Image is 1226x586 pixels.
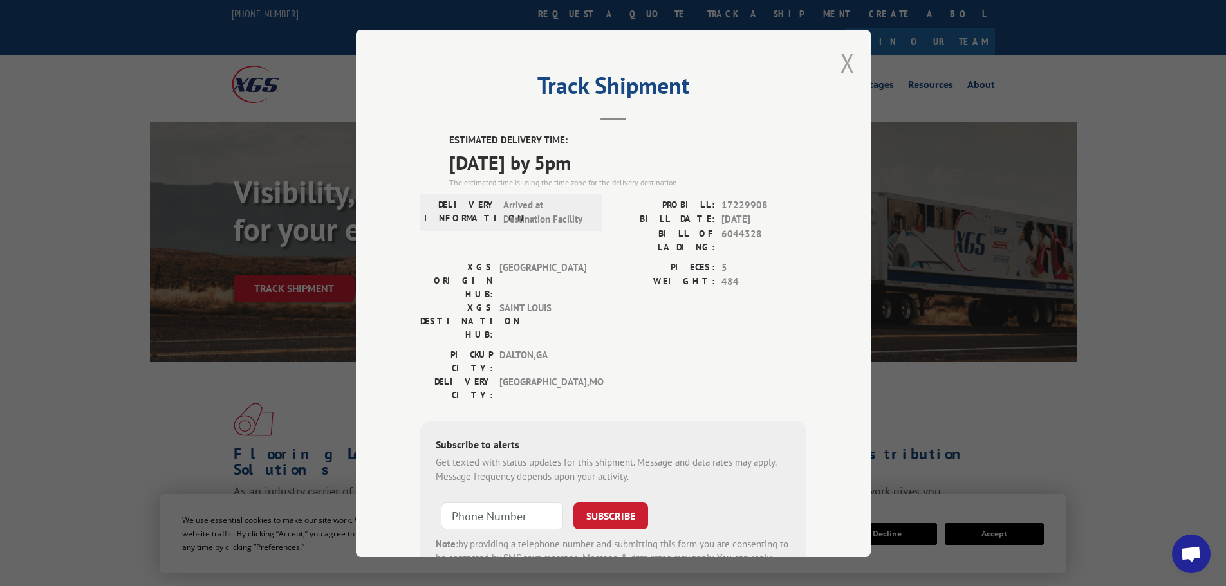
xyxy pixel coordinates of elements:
[721,197,806,212] span: 17229908
[499,374,586,401] span: [GEOGRAPHIC_DATA] , MO
[449,147,806,176] span: [DATE] by 5pm
[420,77,806,101] h2: Track Shipment
[436,536,791,580] div: by providing a telephone number and submitting this form you are consenting to be contacted by SM...
[420,300,493,341] label: XGS DESTINATION HUB:
[441,502,563,529] input: Phone Number
[721,260,806,275] span: 5
[721,212,806,227] span: [DATE]
[503,197,590,226] span: Arrived at Destination Facility
[721,226,806,253] span: 6044328
[436,455,791,484] div: Get texted with status updates for this shipment. Message and data rates may apply. Message frequ...
[499,300,586,341] span: SAINT LOUIS
[721,275,806,289] span: 484
[573,502,648,529] button: SUBSCRIBE
[499,347,586,374] span: DALTON , GA
[420,374,493,401] label: DELIVERY CITY:
[613,197,715,212] label: PROBILL:
[436,436,791,455] div: Subscribe to alerts
[420,347,493,374] label: PICKUP CITY:
[420,260,493,300] label: XGS ORIGIN HUB:
[613,226,715,253] label: BILL OF LADING:
[613,260,715,275] label: PIECES:
[436,537,458,549] strong: Note:
[449,176,806,188] div: The estimated time is using the time zone for the delivery destination.
[424,197,497,226] label: DELIVERY INFORMATION:
[841,46,855,80] button: Close modal
[613,275,715,289] label: WEIGHT:
[499,260,586,300] span: [GEOGRAPHIC_DATA]
[1172,535,1211,573] div: Open chat
[449,133,806,148] label: ESTIMATED DELIVERY TIME:
[613,212,715,227] label: BILL DATE:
